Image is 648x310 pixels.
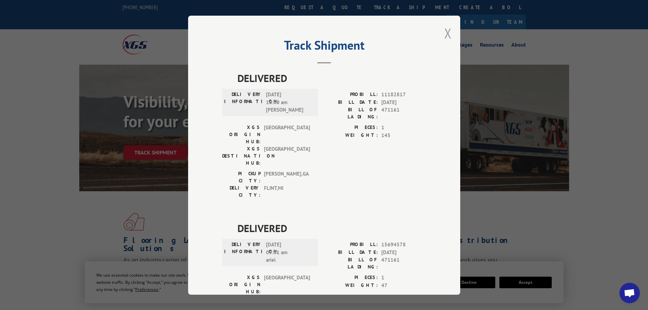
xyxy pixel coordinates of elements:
[381,131,426,139] span: 145
[381,281,426,289] span: 47
[222,124,261,145] label: XGS ORIGIN HUB:
[381,274,426,282] span: 1
[381,248,426,256] span: [DATE]
[444,24,452,42] button: Close modal
[222,274,261,295] label: XGS ORIGIN HUB:
[324,98,378,106] label: BILL DATE:
[237,221,426,236] span: DELIVERED
[381,256,426,271] span: 471161
[264,170,310,184] span: [PERSON_NAME] , GA
[237,70,426,86] span: DELIVERED
[619,283,640,303] div: Open chat
[381,124,426,132] span: 1
[224,91,263,114] label: DELIVERY INFORMATION:
[324,124,378,132] label: PIECES:
[222,184,261,199] label: DELIVERY CITY:
[324,256,378,271] label: BILL OF LADING:
[381,98,426,106] span: [DATE]
[324,106,378,120] label: BILL OF LADING:
[266,241,312,264] span: [DATE] 09:01 am ariel
[264,184,310,199] span: FLINT , MI
[222,145,261,167] label: XGS DESTINATION HUB:
[381,91,426,99] span: 11182817
[324,91,378,99] label: PROBILL:
[324,274,378,282] label: PIECES:
[264,145,310,167] span: [GEOGRAPHIC_DATA]
[264,274,310,295] span: [GEOGRAPHIC_DATA]
[222,170,261,184] label: PICKUP CITY:
[266,91,312,114] span: [DATE] 10:00 am [PERSON_NAME]
[324,131,378,139] label: WEIGHT:
[381,241,426,249] span: 15694578
[324,248,378,256] label: BILL DATE:
[324,281,378,289] label: WEIGHT:
[264,124,310,145] span: [GEOGRAPHIC_DATA]
[224,241,263,264] label: DELIVERY INFORMATION:
[381,106,426,120] span: 471161
[324,241,378,249] label: PROBILL:
[222,40,426,53] h2: Track Shipment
